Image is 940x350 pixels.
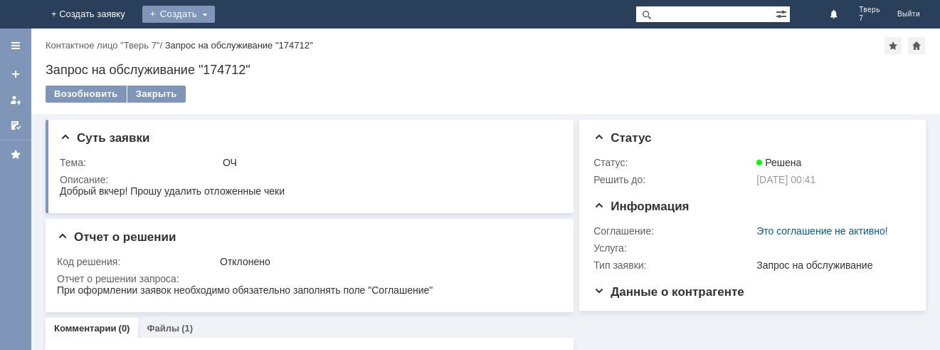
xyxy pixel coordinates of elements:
div: Сделать домашней страницей [908,37,925,54]
span: 7 [859,14,880,23]
span: Расширенный поиск [776,6,790,20]
div: Тип заявки: [593,259,754,271]
div: Запрос на обслуживание [756,259,905,271]
a: Комментарии [54,323,117,334]
span: Тверь [859,6,880,14]
div: Статус: [593,157,754,168]
div: (0) [119,323,130,334]
span: Данные о контрагенте [593,285,744,299]
div: Тема: [60,157,220,168]
div: Соглашение: [593,225,754,237]
div: Услуга: [593,242,754,254]
span: Отчет о решении [57,230,176,244]
div: Отклонено [220,256,554,267]
a: Файлы [147,323,179,334]
a: Мои заявки [4,88,27,111]
a: Мои согласования [4,114,27,137]
div: Создать [142,6,215,23]
div: Запрос на обслуживание "174712" [165,40,313,51]
div: Запрос на обслуживание "174712" [46,63,926,77]
span: Суть заявки [60,131,149,145]
a: Контактное лицо "Тверь 7" [46,40,159,51]
span: [DATE] 00:41 [756,174,815,185]
a: Создать заявку [4,63,27,86]
div: Решить до: [593,174,754,185]
span: Информация [593,200,689,213]
div: (1) [181,323,193,334]
div: Добавить в избранное [884,37,902,54]
div: ОЧ [223,157,554,168]
a: Это соглашение не активно! [756,225,888,237]
span: Статус [593,131,651,145]
div: / [46,40,165,51]
div: Код решения: [57,256,217,267]
div: Отчет о решении запроса: [57,273,557,284]
span: Решена [756,157,801,168]
div: Описание: [60,174,557,185]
